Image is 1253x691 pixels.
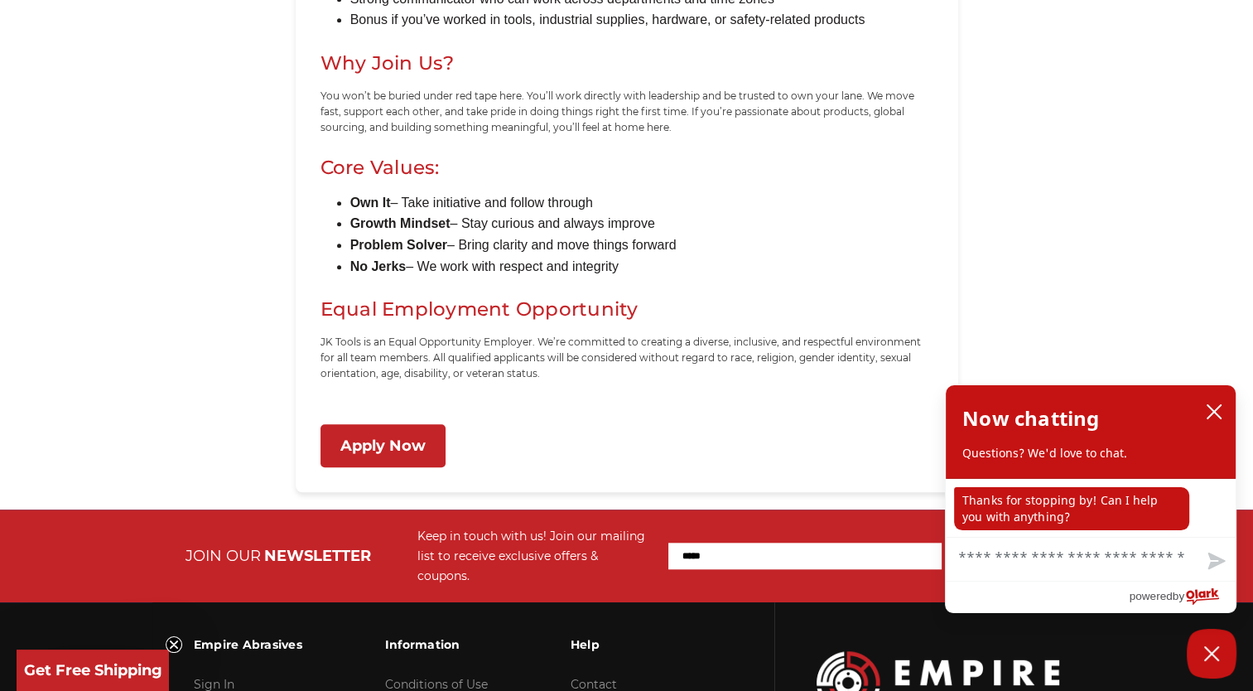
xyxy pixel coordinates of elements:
[194,627,302,662] h3: Empire Abrasives
[320,334,933,382] p: JK Tools is an Equal Opportunity Employer. We’re committed to creating a diverse, inclusive, and ...
[350,9,933,31] li: Bonus if you’ve worked in tools, industrial supplies, hardware, or safety-related products
[166,636,182,653] button: Close teaser
[350,192,933,214] li: – Take initiative and follow through
[24,661,162,679] span: Get Free Shipping
[946,479,1236,537] div: chat
[350,213,933,234] li: – Stay curious and always improve
[350,256,933,278] li: – We work with respect and integrity
[385,627,488,662] h3: Information
[350,196,391,210] b: Own It
[320,424,446,468] a: Apply Now
[350,234,933,256] li: – Bring clarity and move things forward
[945,384,1236,613] div: olark chatbox
[962,402,1099,435] h2: Now chatting
[417,526,652,586] div: Keep in touch with us! Join our mailing list to receive exclusive offers & coupons.
[350,259,407,273] b: No Jerks
[350,238,447,252] b: Problem Solver
[1187,629,1236,679] button: Close Chatbox
[320,294,933,325] h2: Equal Employment Opportunity
[264,547,371,565] span: NEWSLETTER
[1129,586,1172,606] span: powered
[1173,586,1184,606] span: by
[320,48,933,79] h2: Why Join Us?
[962,445,1219,461] p: Questions? We'd love to chat.
[1194,543,1236,581] button: Send message
[186,547,261,565] span: JOIN OUR
[17,650,169,691] div: Get Free ShippingClose teaser
[1201,399,1227,424] button: close chatbox
[954,487,1189,530] p: Thanks for stopping by! Can I help you with anything?
[320,88,933,136] p: You won’t be buried under red tape here. You’ll work directly with leadership and be trusted to o...
[350,216,451,230] b: Growth Mindset
[320,152,933,183] h2: Core Values:
[571,627,682,662] h3: Help
[1129,582,1236,612] a: Powered by Olark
